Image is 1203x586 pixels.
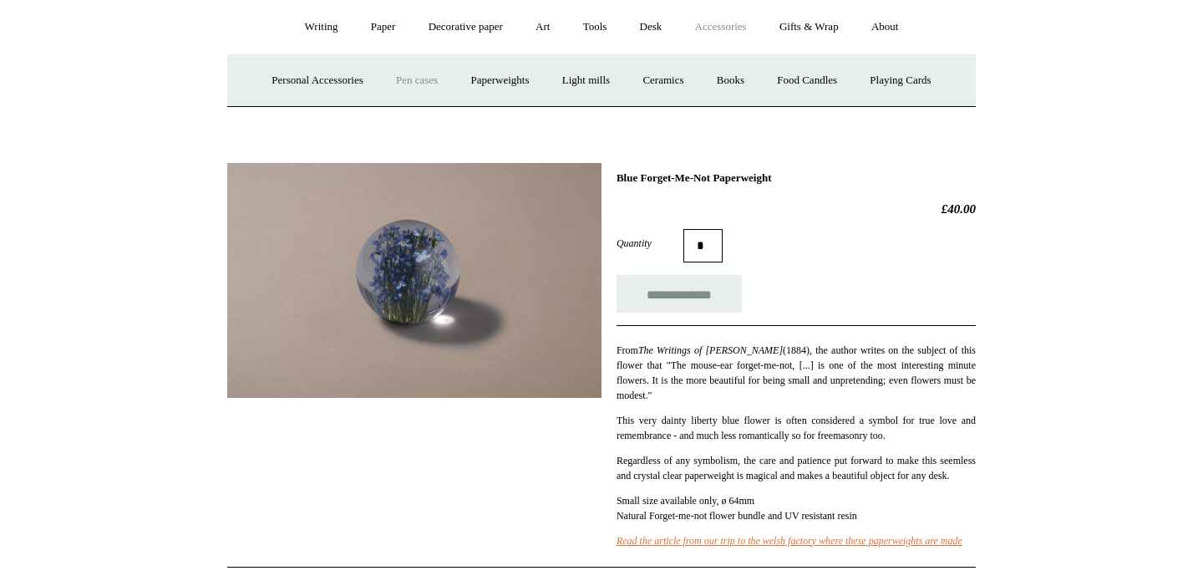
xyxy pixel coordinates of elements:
[547,59,625,103] a: Light mills
[625,5,678,49] a: Desk
[617,236,683,251] label: Quantity
[764,5,854,49] a: Gifts & Wrap
[414,5,518,49] a: Decorative paper
[617,171,976,185] h1: Blue Forget-Me-Not Paperweight
[617,201,976,217] h2: £40.00
[627,59,698,103] a: Ceramics
[617,343,976,403] p: From (1884), the author writes on the subject of this flower that "The mouse-ear forget-me-not, [...
[856,5,914,49] a: About
[356,5,411,49] a: Paper
[568,5,622,49] a: Tools
[855,59,946,103] a: Playing Cards
[617,453,976,483] p: Regardless of any symbolism, the care and patience put forward to make this seemless and crystal ...
[680,5,762,49] a: Accessories
[638,344,783,356] em: The Writings of [PERSON_NAME]
[227,163,601,398] img: Blue Forget-Me-Not Paperweight
[290,5,353,49] a: Writing
[520,5,565,49] a: Art
[256,59,378,103] a: Personal Accessories
[381,59,453,103] a: Pen cases
[617,493,976,523] p: Natural Forget-me-not flower bundle and UV resistant resin
[762,59,852,103] a: Food Candles
[702,59,759,103] a: Books
[617,413,976,443] p: This very dainty liberty blue flower is often considered a symbol for true love and remembrance -...
[617,535,962,547] a: Read the article from our trip to the welsh factory where these paperweights are made
[455,59,544,103] a: Paperweights
[617,495,754,507] span: Small size available only, ø 64mm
